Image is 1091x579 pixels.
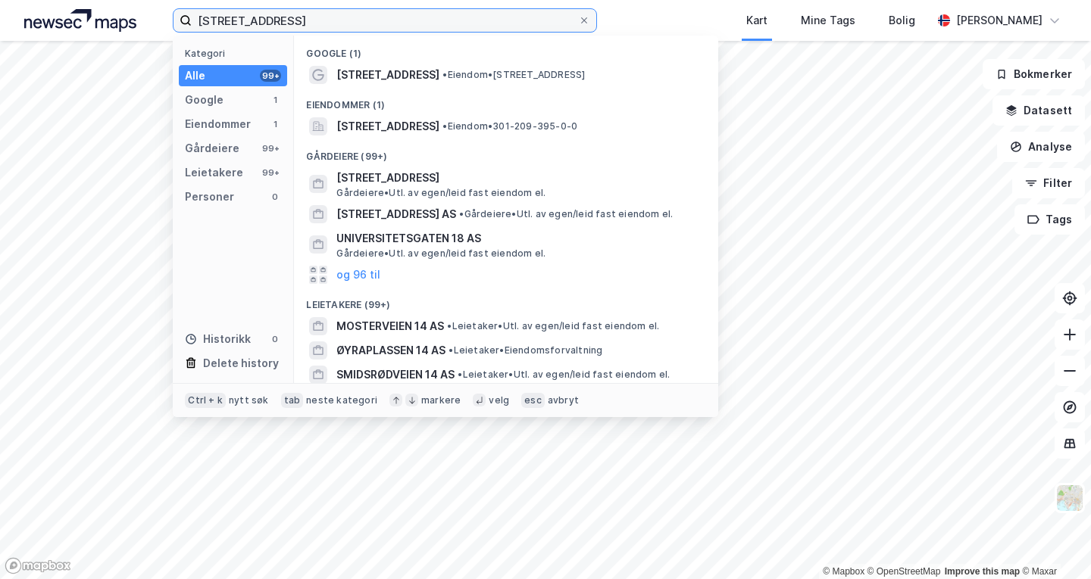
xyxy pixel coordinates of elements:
button: Datasett [993,95,1085,126]
div: Leietakere (99+) [294,287,718,314]
div: esc [521,393,545,408]
span: [STREET_ADDRESS] [336,169,700,187]
a: Improve this map [945,566,1020,577]
span: Leietaker • Utl. av egen/leid fast eiendom el. [447,320,659,332]
div: tab [281,393,304,408]
div: markere [421,394,461,406]
span: Leietaker • Eiendomsforvaltning [449,344,602,356]
div: 1 [269,94,281,106]
span: UNIVERSITETSGATEN 18 AS [336,229,700,247]
div: Historikk [185,330,251,348]
div: Ctrl + k [185,393,226,408]
span: Gårdeiere • Utl. av egen/leid fast eiendom el. [459,208,673,220]
span: Gårdeiere • Utl. av egen/leid fast eiendom el. [336,187,545,199]
span: • [442,120,447,132]
input: Søk på adresse, matrikkel, gårdeiere, leietakere eller personer [192,9,578,32]
div: Alle [185,67,205,85]
span: [STREET_ADDRESS] [336,117,439,135]
span: • [442,69,447,80]
div: velg [489,394,509,406]
div: Delete history [203,354,279,372]
div: 1 [269,118,281,130]
button: Tags [1014,204,1085,235]
img: logo.a4113a55bc3d86da70a041830d287a7e.svg [24,9,136,32]
div: Google [185,91,224,109]
span: [STREET_ADDRESS] [336,66,439,84]
div: Gårdeiere [185,139,239,157]
span: MOSTERVEIEN 14 AS [336,317,444,335]
a: Mapbox [823,566,864,577]
div: 99+ [260,142,281,154]
div: Leietakere [185,163,243,182]
div: Personer [185,188,234,206]
span: Eiendom • [STREET_ADDRESS] [442,69,585,81]
div: [PERSON_NAME] [956,11,1043,30]
a: OpenStreetMap [867,566,941,577]
div: neste kategori [306,394,377,406]
div: Mine Tags [801,11,855,30]
div: Google (1) [294,36,718,63]
img: Z [1055,484,1084,512]
div: Gårdeiere (99+) [294,139,718,166]
div: 99+ [260,70,281,82]
span: Gårdeiere • Utl. av egen/leid fast eiendom el. [336,247,545,260]
div: nytt søk [229,394,269,406]
div: Eiendommer [185,115,251,133]
button: og 96 til [336,266,380,284]
button: Bokmerker [983,59,1085,89]
span: • [459,208,464,219]
span: • [447,320,452,332]
a: Mapbox homepage [5,557,71,574]
span: SMIDSRØDVEIEN 14 AS [336,366,455,384]
span: [STREET_ADDRESS] AS [336,205,456,223]
div: 0 [269,191,281,203]
div: avbryt [548,394,579,406]
button: Analyse [997,132,1085,162]
div: 0 [269,333,281,345]
div: Bolig [889,11,915,30]
span: • [458,369,462,380]
div: Kontrollprogram for chat [1015,506,1091,579]
button: Filter [1012,168,1085,198]
div: Kart [746,11,767,30]
span: ØYRAPLASSEN 14 AS [336,341,445,360]
span: • [449,344,453,356]
span: Leietaker • Utl. av egen/leid fast eiendom el. [458,369,670,381]
div: Kategori [185,48,287,59]
iframe: Chat Widget [1015,506,1091,579]
div: 99+ [260,167,281,179]
span: Eiendom • 301-209-395-0-0 [442,120,577,132]
div: Eiendommer (1) [294,87,718,114]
